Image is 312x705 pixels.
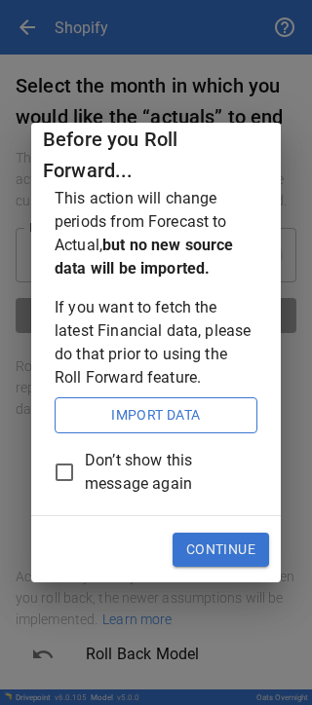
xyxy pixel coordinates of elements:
span: Don’t show this message again [85,449,242,496]
button: Continue [173,533,269,568]
button: Import Data [55,397,257,434]
p: If you want to fetch the latest Financial data, please do that prior to using the Roll Forward fe... [55,296,257,390]
p: This action will change periods from Forecast to Actual, [55,187,257,280]
div: Before you Roll Forward... [43,124,269,186]
span: but no new source data will be imported. [55,236,234,278]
